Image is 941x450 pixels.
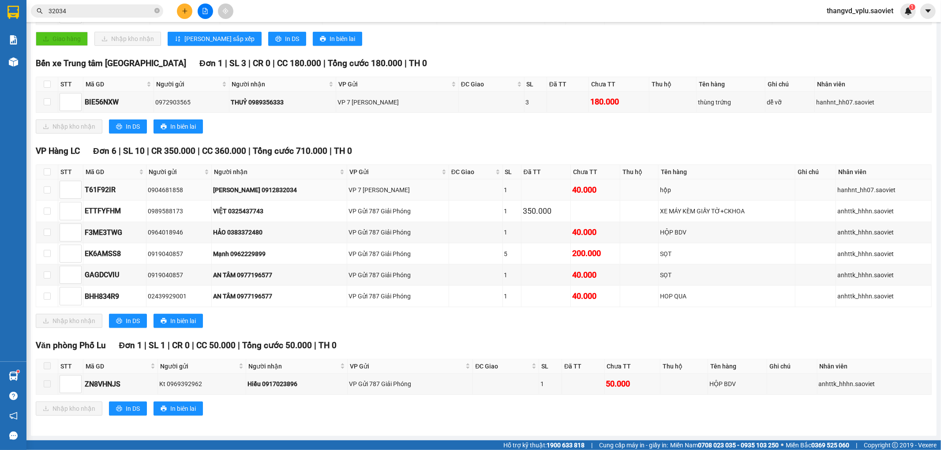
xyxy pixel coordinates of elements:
[504,270,520,280] div: 1
[93,146,116,156] span: Đơn 6
[330,34,355,44] span: In biên lai
[58,165,83,179] th: STT
[347,286,449,307] td: VP Gửi 787 Giải Phóng
[347,264,449,286] td: VP Gửi 787 Giải Phóng
[85,291,145,302] div: BHH834R9
[525,77,547,92] th: SL
[36,58,186,68] span: Bến xe Trung tâm [GEOGRAPHIC_DATA]
[323,58,326,68] span: |
[660,185,794,195] div: hộp
[170,122,196,131] span: In biên lai
[170,404,196,413] span: In biên lai
[83,179,146,201] td: T61F92IR
[349,185,447,195] div: VP 7 [PERSON_NAME]
[837,270,930,280] div: anhttk_hhhn.saoviet
[330,146,332,156] span: |
[213,249,345,259] div: Mạnh 0962229899
[795,165,836,179] th: Ghi chú
[86,167,137,177] span: Mã GD
[349,206,447,216] div: VP Gửi 787 Giải Phóng
[334,146,352,156] span: TH 0
[156,79,220,89] span: Người gửi
[7,6,19,19] img: logo-vxr
[504,185,520,195] div: 1
[503,165,521,179] th: SL
[213,227,345,237] div: HẢO 0383372480
[708,359,767,374] th: Tên hàng
[198,146,200,156] span: |
[242,340,312,350] span: Tổng cước 50.000
[837,206,930,216] div: anhttk_hhhn.saoviet
[911,4,914,10] span: 1
[9,392,18,400] span: question-circle
[409,58,427,68] span: TH 0
[405,58,407,68] span: |
[36,32,88,46] button: uploadGiao hàng
[109,119,147,134] button: printerIn DS
[817,359,932,374] th: Nhân viên
[144,340,146,350] span: |
[126,316,140,326] span: In DS
[83,201,146,222] td: ETTFYFHM
[349,227,447,237] div: VP Gửi 787 Giải Phóng
[523,205,569,217] div: 350.000
[904,7,912,15] img: icon-new-feature
[159,379,244,389] div: Kt 0969392962
[856,440,857,450] span: |
[767,97,813,107] div: dễ vỡ
[781,443,784,447] span: ⚪️
[154,8,160,13] span: close-circle
[85,227,145,238] div: F3ME3TWG
[218,4,233,19] button: aim
[819,379,930,389] div: anhttk_hhhn.saoviet
[214,167,338,177] span: Người nhận
[253,58,270,68] span: CR 0
[175,36,181,43] span: sort-ascending
[213,206,345,216] div: VIỆT 0325437743
[253,146,327,156] span: Tổng cước 710.000
[149,167,202,177] span: Người gửi
[83,92,154,113] td: BIE56NXW
[349,249,447,259] div: VP Gửi 787 Giải Phóng
[837,185,930,195] div: hanhnt_hh07.saoviet
[892,442,898,448] span: copyright
[199,58,223,68] span: Đơn 1
[660,206,794,216] div: XE MÁY KÈM GIẤY TỜ+CKHOA
[161,123,167,130] span: printer
[547,77,589,92] th: Đã TT
[349,270,447,280] div: VP Gửi 787 Giải Phóng
[151,146,195,156] span: CR 350.000
[562,359,604,374] th: Đã TT
[248,361,338,371] span: Người nhận
[85,269,145,280] div: GAGDCVIU
[116,318,122,325] span: printer
[837,227,930,237] div: anhttk_hhhn.saoviet
[9,372,18,381] img: warehouse-icon
[154,119,203,134] button: printerIn biên lai
[85,379,156,390] div: ZN8VHNJS
[660,227,794,237] div: HỘP BDV
[198,4,213,19] button: file-add
[697,77,765,92] th: Tên hàng
[836,165,932,179] th: Nhân viên
[475,361,530,371] span: ĐC Giao
[86,79,145,89] span: Mã GD
[547,442,585,449] strong: 1900 633 818
[347,222,449,243] td: VP Gửi 787 Giải Phóng
[540,379,560,389] div: 1
[126,404,140,413] span: In DS
[350,361,464,371] span: VP Gửi
[148,291,210,301] div: 02439929001
[268,32,306,46] button: printerIn DS
[213,270,345,280] div: AN TÂM 0977196577
[660,359,708,374] th: Thu hộ
[786,440,849,450] span: Miền Bắc
[154,402,203,416] button: printerIn biên lai
[924,7,932,15] span: caret-down
[649,77,697,92] th: Thu hộ
[248,58,251,68] span: |
[837,249,930,259] div: anhttk_hhhn.saoviet
[461,79,515,89] span: ĐC Giao
[9,57,18,67] img: warehouse-icon
[36,146,80,156] span: VP Hàng LC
